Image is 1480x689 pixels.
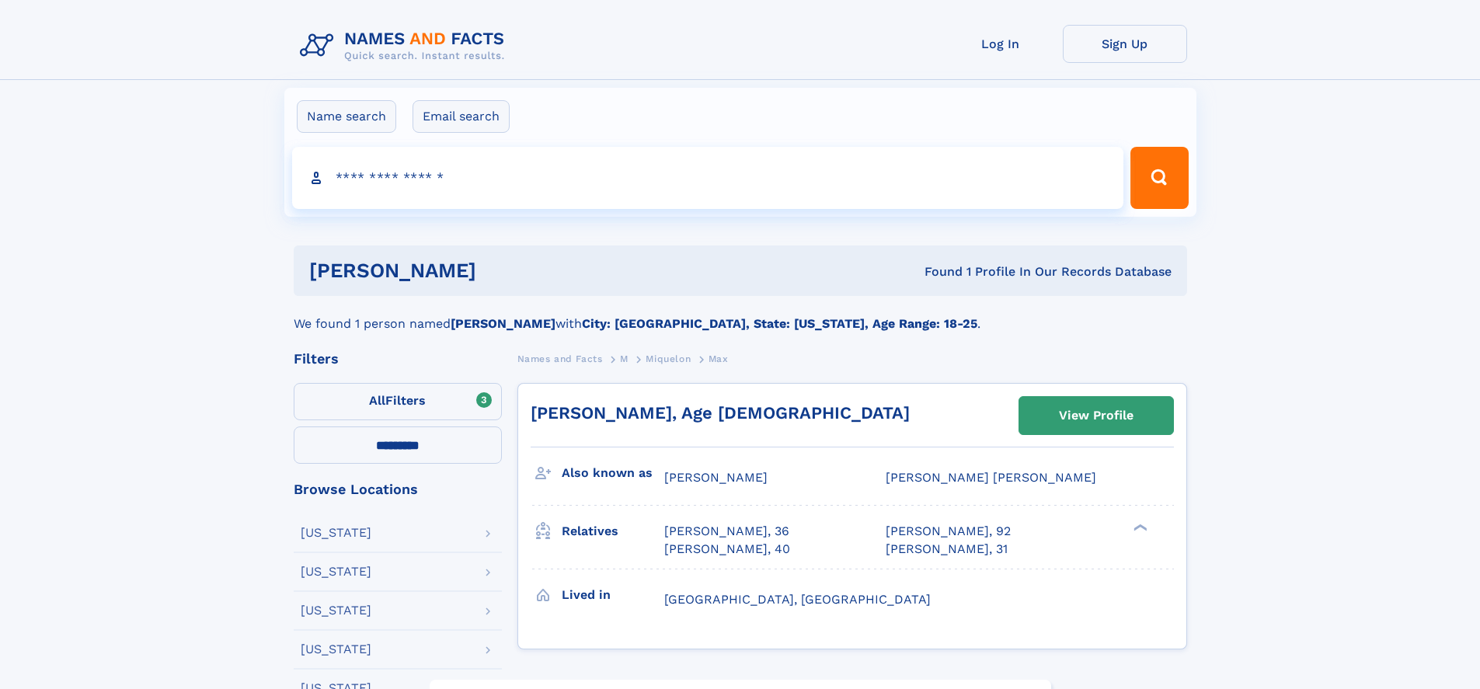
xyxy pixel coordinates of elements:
a: [PERSON_NAME], 36 [664,523,789,540]
div: Browse Locations [294,482,502,496]
span: [PERSON_NAME] [PERSON_NAME] [886,470,1096,485]
div: Filters [294,352,502,366]
a: Names and Facts [517,349,603,368]
a: [PERSON_NAME], 31 [886,541,1008,558]
span: [GEOGRAPHIC_DATA], [GEOGRAPHIC_DATA] [664,592,931,607]
div: We found 1 person named with . [294,296,1187,333]
b: [PERSON_NAME] [451,316,555,331]
span: All [369,393,385,408]
span: [PERSON_NAME] [664,470,768,485]
div: [US_STATE] [301,527,371,539]
div: Found 1 Profile In Our Records Database [700,263,1172,280]
label: Filters [294,383,502,420]
a: [PERSON_NAME], 92 [886,523,1011,540]
h3: Lived in [562,582,664,608]
div: [US_STATE] [301,565,371,578]
div: View Profile [1059,398,1134,433]
b: City: [GEOGRAPHIC_DATA], State: [US_STATE], Age Range: 18-25 [582,316,977,331]
h3: Relatives [562,518,664,545]
img: Logo Names and Facts [294,25,517,67]
a: [PERSON_NAME], 40 [664,541,790,558]
a: Miquelon [646,349,691,368]
label: Name search [297,100,396,133]
span: M [620,353,629,364]
h1: [PERSON_NAME] [309,261,701,280]
span: Miquelon [646,353,691,364]
a: View Profile [1019,397,1173,434]
div: ❯ [1130,523,1148,533]
span: Max [709,353,729,364]
div: [US_STATE] [301,604,371,617]
a: [PERSON_NAME], Age [DEMOGRAPHIC_DATA] [531,403,910,423]
a: M [620,349,629,368]
a: Log In [938,25,1063,63]
input: search input [292,147,1124,209]
a: Sign Up [1063,25,1187,63]
h3: Also known as [562,460,664,486]
div: [US_STATE] [301,643,371,656]
label: Email search [413,100,510,133]
button: Search Button [1130,147,1188,209]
